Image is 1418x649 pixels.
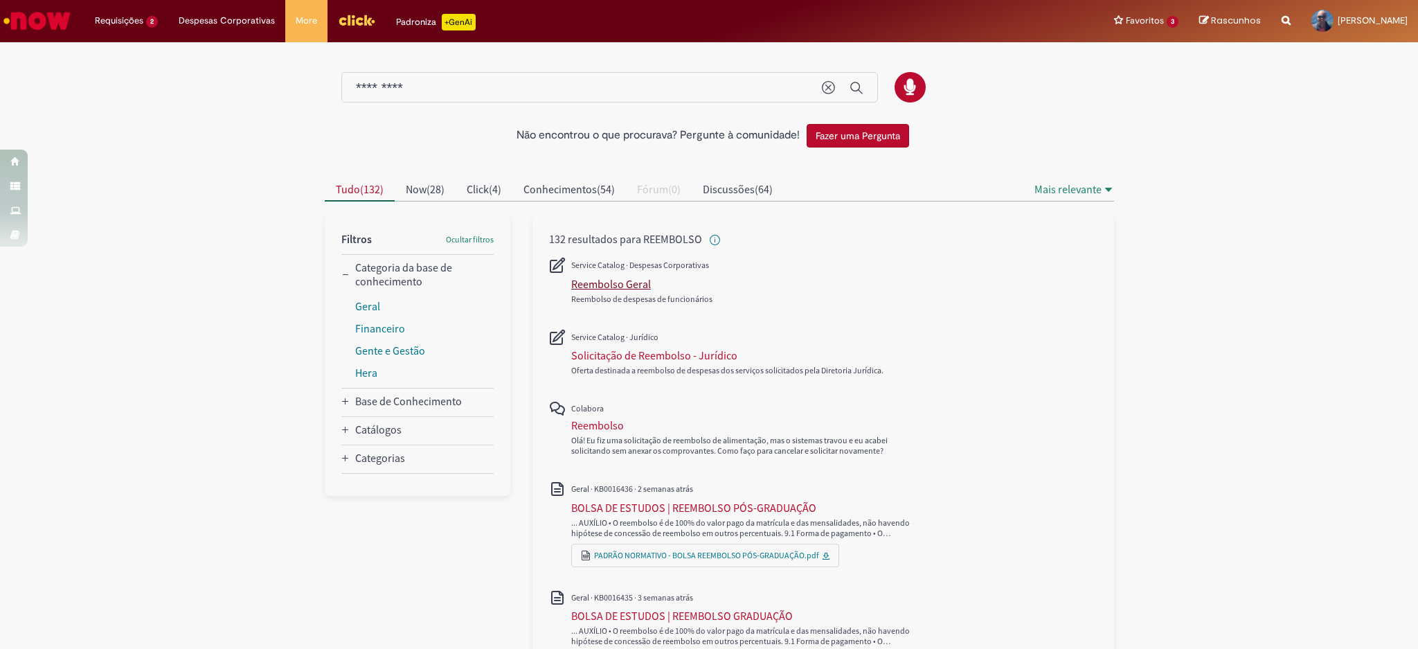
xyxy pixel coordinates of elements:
[1199,15,1261,28] a: Rascunhos
[807,124,909,148] button: Fazer uma Pergunta
[1167,16,1178,28] span: 3
[296,14,317,28] span: More
[1126,14,1164,28] span: Favoritos
[1338,15,1408,26] span: [PERSON_NAME]
[179,14,275,28] span: Despesas Corporativas
[517,130,800,142] h2: Não encontrou o que procurava? Pergunte à comunidade!
[146,16,158,28] span: 2
[338,10,375,30] img: click_logo_yellow_360x200.png
[396,14,476,30] div: Padroniza
[95,14,143,28] span: Requisições
[442,14,476,30] p: +GenAi
[1,7,73,35] img: ServiceNow
[1211,14,1261,27] span: Rascunhos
